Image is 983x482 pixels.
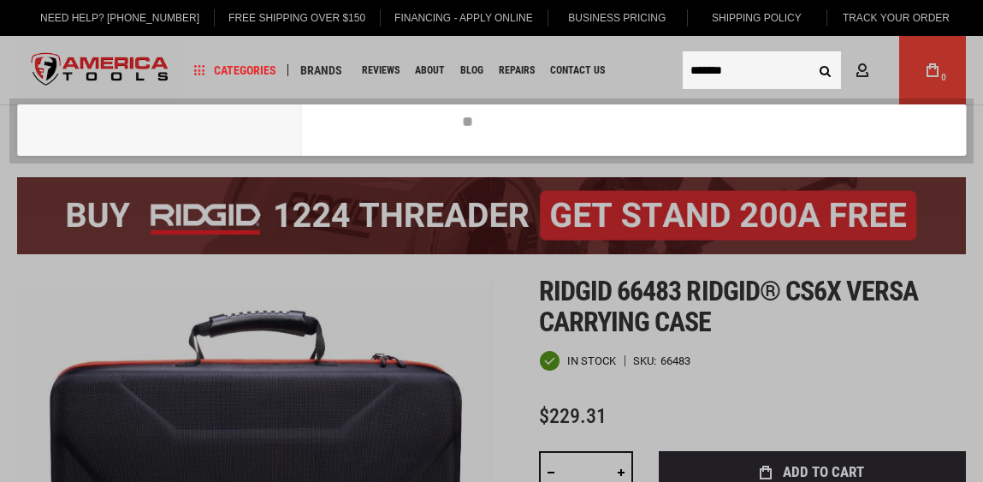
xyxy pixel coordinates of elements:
button: Search [808,54,841,86]
iframe: LiveChat chat widget [743,428,983,482]
span: Brands [300,64,342,76]
a: Brands [293,59,350,82]
span: Categories [194,64,276,76]
a: Categories [187,59,284,82]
